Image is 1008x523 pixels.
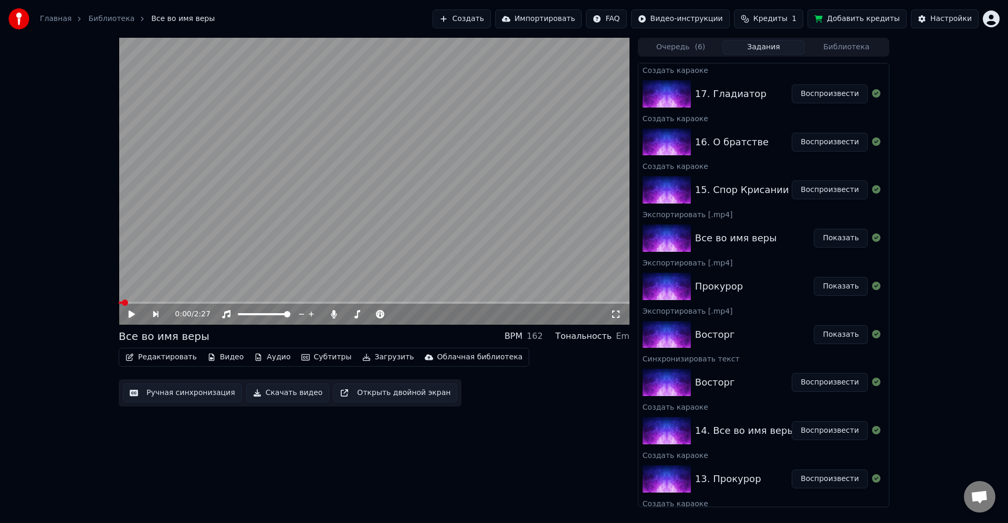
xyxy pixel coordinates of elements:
button: Загрузить [358,350,418,365]
div: Создать караоке [638,449,889,461]
div: Создать караоке [638,63,889,76]
div: Em [616,330,629,343]
div: 14. Все во имя веры [695,423,795,438]
button: Воспроизвести [792,469,868,488]
a: Открытый чат [964,481,995,513]
div: Экспортировать [.mp4] [638,208,889,220]
div: Все во имя веры [695,231,777,246]
button: Импортировать [495,9,582,28]
button: Открыть двойной экран [333,383,457,402]
span: Все во имя веры [151,14,215,24]
button: Кредиты1 [734,9,803,28]
div: 17. Гладиатор [695,87,766,101]
div: / [175,309,200,319]
button: Видео-инструкции [631,9,730,28]
button: Редактировать [121,350,201,365]
span: 2:27 [194,309,210,319]
div: Восторг [695,327,735,342]
button: Создать [433,9,490,28]
a: Главная [40,14,71,24]
button: Показать [814,325,868,344]
button: Воспроизвести [792,421,868,440]
div: Экспортировать [.mp4] [638,256,889,269]
button: Очередь [639,40,722,55]
button: Добавить кредиты [807,9,907,28]
button: Воспроизвести [792,180,868,199]
div: Тональность [555,330,612,343]
div: Облачная библиотека [437,352,523,362]
div: 15. Спор Крисании с Королем-Жрецом [695,183,888,197]
button: Аудио [250,350,295,365]
button: Воспроизвести [792,133,868,152]
div: Настройки [930,14,972,24]
div: Создать караоке [638,497,889,509]
div: Создать караоке [638,400,889,413]
button: Субтитры [297,350,356,365]
div: 16. О братстве [695,135,769,150]
div: Создать караоке [638,112,889,124]
button: Задания [722,40,805,55]
div: Восторг [695,375,735,390]
button: Настройки [911,9,979,28]
button: Показать [814,277,868,296]
div: BPM [505,330,522,343]
span: 0:00 [175,309,191,319]
div: Синхронизировать текст [638,352,889,365]
button: Скачать видео [246,383,330,402]
div: Прокурор [695,279,743,294]
button: FAQ [586,9,626,28]
div: Создать караоке [638,159,889,172]
div: 13. Прокурор [695,472,761,486]
img: youka [8,8,29,29]
button: Ручная синхронизация [123,383,242,402]
div: Все во имя веры [119,329,209,344]
div: 162 [527,330,543,343]
a: Библиотека [88,14,134,24]
nav: breadcrumb [40,14,215,24]
button: Библиотека [805,40,888,55]
button: Показать [814,229,868,248]
span: Кредиты [753,14,787,24]
span: 1 [792,14,796,24]
button: Видео [203,350,248,365]
button: Воспроизвести [792,84,868,103]
div: Экспортировать [.mp4] [638,304,889,317]
span: ( 6 ) [695,42,705,52]
button: Воспроизвести [792,373,868,392]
